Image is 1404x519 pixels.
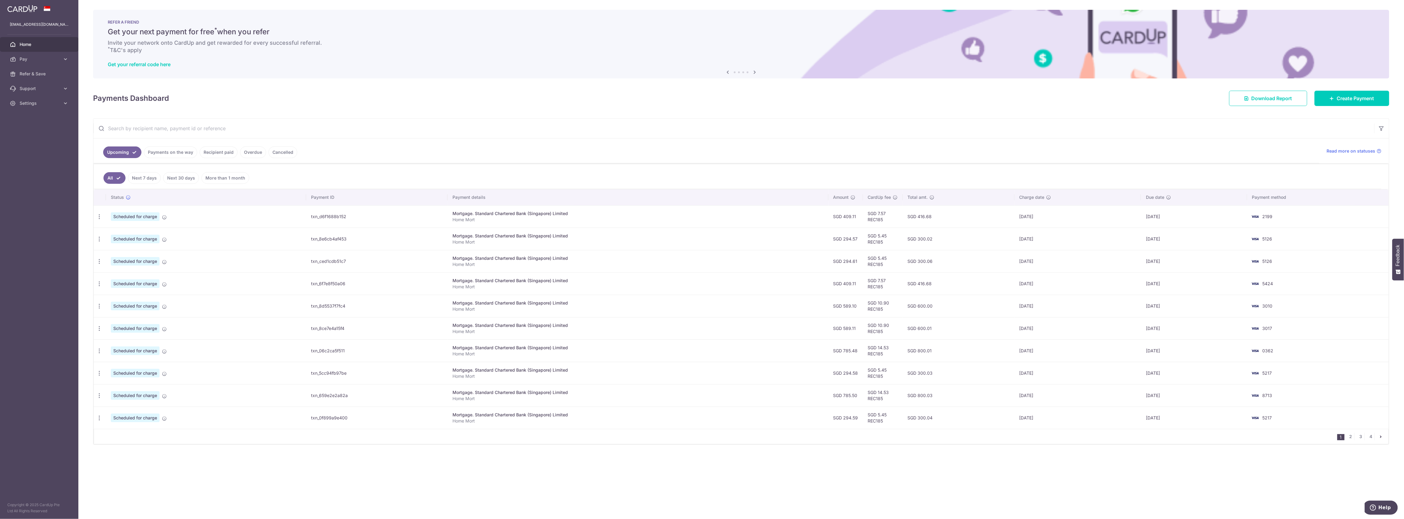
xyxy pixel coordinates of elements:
img: Bank Card [1249,369,1261,377]
td: SGD 416.68 [903,272,1015,295]
td: SGD 300.02 [903,228,1015,250]
td: SGD 14.53 REC185 [863,339,903,362]
td: SGD 5.45 REC185 [863,228,903,250]
td: SGD 294.57 [828,228,863,250]
a: Overdue [240,146,266,158]
td: txn_8d5537f7fc4 [306,295,448,317]
p: REFER A FRIEND [108,20,1375,25]
p: Home Mort [452,396,824,402]
div: Mortgage. Standard Chartered Bank (Singapore) Limited [452,412,824,418]
span: Support [20,85,60,92]
span: Refer & Save [20,71,60,77]
td: SGD 600.00 [903,295,1015,317]
td: [DATE] [1141,339,1247,362]
span: 3010 [1263,303,1273,309]
a: 4 [1367,433,1375,440]
td: SGD 294.61 [828,250,863,272]
td: [DATE] [1141,295,1247,317]
h5: Get your next payment for free when you refer [108,27,1375,37]
p: Home Mort [452,328,824,335]
td: SGD 10.90 REC185 [863,317,903,339]
span: 0362 [1263,348,1274,353]
span: Settings [20,100,60,106]
p: Home Mort [452,351,824,357]
img: Bank Card [1249,325,1261,332]
td: txn_5cc94fb97be [306,362,448,384]
td: SGD 409.11 [828,272,863,295]
span: Read more on statuses [1327,148,1376,154]
span: Scheduled for charge [111,391,160,400]
div: Mortgage. Standard Chartered Bank (Singapore) Limited [452,367,824,373]
div: Mortgage. Standard Chartered Bank (Singapore) Limited [452,345,824,351]
p: Home Mort [452,373,824,379]
td: SGD 785.50 [828,384,863,407]
td: SGD 294.58 [828,362,863,384]
li: 1 [1337,434,1345,440]
span: Scheduled for charge [111,347,160,355]
a: Read more on statuses [1327,148,1382,154]
td: [DATE] [1141,272,1247,295]
img: Bank Card [1249,347,1261,354]
td: SGD 785.48 [828,339,863,362]
p: Home Mort [452,239,824,245]
a: Payments on the way [144,146,197,158]
p: Home Mort [452,261,824,267]
span: Total amt. [908,194,928,200]
span: Scheduled for charge [111,302,160,310]
span: Scheduled for charge [111,324,160,333]
td: SGD 800.03 [903,384,1015,407]
td: [DATE] [1015,384,1141,407]
td: txn_0f899a9e400 [306,407,448,429]
h6: Invite your network onto CardUp and get rewarded for every successful referral. T&C's apply [108,39,1375,54]
span: Status [111,194,124,200]
td: [DATE] [1015,339,1141,362]
img: RAF banner [93,10,1389,78]
img: Bank Card [1249,280,1261,287]
td: txn_8e6cb4af453 [306,228,448,250]
td: txn_ced1cdb51c7 [306,250,448,272]
td: [DATE] [1141,317,1247,339]
td: [DATE] [1015,317,1141,339]
th: Payment details [448,189,828,205]
a: Get your referral code here [108,61,171,67]
a: Next 30 days [163,172,199,184]
div: Mortgage. Standard Chartered Bank (Singapore) Limited [452,278,824,284]
span: 5217 [1263,415,1272,420]
td: [DATE] [1141,228,1247,250]
div: Mortgage. Standard Chartered Bank (Singapore) Limited [452,389,824,396]
td: txn_8ce7e4a15f4 [306,317,448,339]
div: Mortgage. Standard Chartered Bank (Singapore) Limited [452,300,824,306]
td: txn_659e2e2a82a [306,384,448,407]
nav: pager [1337,429,1388,444]
td: [DATE] [1015,295,1141,317]
td: SGD 14.53 REC185 [863,384,903,407]
td: [DATE] [1015,228,1141,250]
button: Feedback - Show survey [1392,239,1404,280]
td: [DATE] [1141,407,1247,429]
img: Bank Card [1249,213,1261,220]
p: Home Mort [452,284,824,290]
span: Scheduled for charge [111,369,160,377]
span: 5217 [1263,370,1272,376]
th: Payment ID [306,189,448,205]
td: SGD 5.45 REC185 [863,250,903,272]
p: Home Mort [452,306,824,312]
td: [DATE] [1015,362,1141,384]
span: 8713 [1263,393,1272,398]
td: SGD 600.01 [903,317,1015,339]
td: [DATE] [1015,205,1141,228]
span: Pay [20,56,60,62]
span: Scheduled for charge [111,279,160,288]
td: [DATE] [1015,407,1141,429]
span: CardUp fee [868,194,891,200]
a: Upcoming [103,146,141,158]
iframe: Opens a widget where you can find more information [1365,501,1398,516]
span: Scheduled for charge [111,235,160,243]
p: Home Mort [452,217,824,223]
span: 3017 [1263,326,1272,331]
img: Bank Card [1249,302,1261,310]
a: 3 [1357,433,1365,440]
img: Bank Card [1249,414,1261,422]
td: [DATE] [1141,205,1247,228]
